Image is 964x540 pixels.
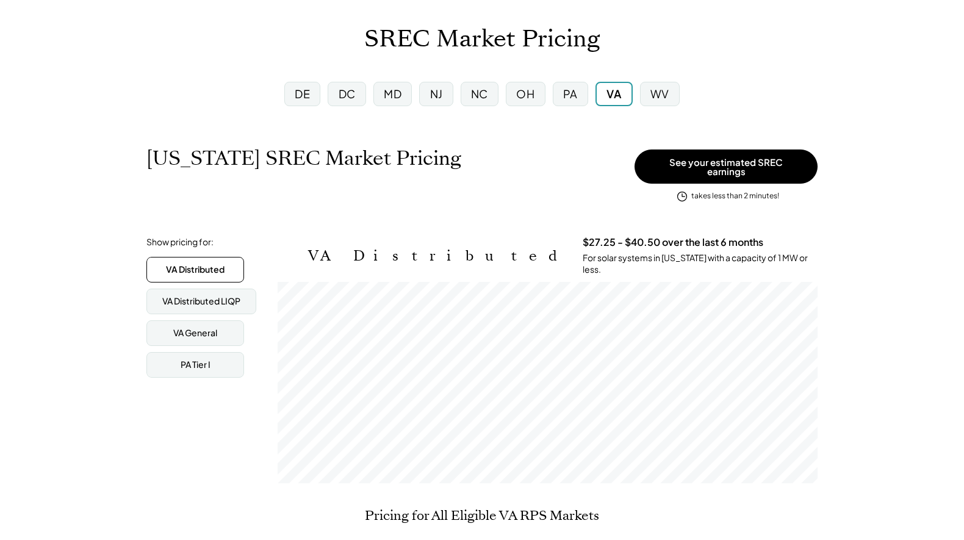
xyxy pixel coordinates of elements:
div: VA [606,86,621,101]
div: MD [384,86,401,101]
h1: SREC Market Pricing [364,25,600,54]
div: PA Tier I [181,359,210,371]
div: For solar systems in [US_STATE] with a capacity of 1 MW or less. [583,252,818,276]
h1: [US_STATE] SREC Market Pricing [146,146,461,170]
div: VA General [173,327,217,339]
div: NJ [430,86,443,101]
div: WV [650,86,669,101]
div: NC [471,86,488,101]
div: PA [563,86,578,101]
button: See your estimated SREC earnings [635,149,818,184]
h2: Pricing for All Eligible VA RPS Markets [365,508,599,524]
div: OH [516,86,534,101]
div: Show pricing for: [146,236,214,248]
h3: $27.25 - $40.50 over the last 6 months [583,236,763,249]
h2: VA Distributed [308,247,564,265]
div: VA Distributed [166,264,225,276]
div: DE [295,86,310,101]
div: VA Distributed LIQP [162,295,240,308]
div: takes less than 2 minutes! [691,191,779,201]
div: DC [339,86,356,101]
